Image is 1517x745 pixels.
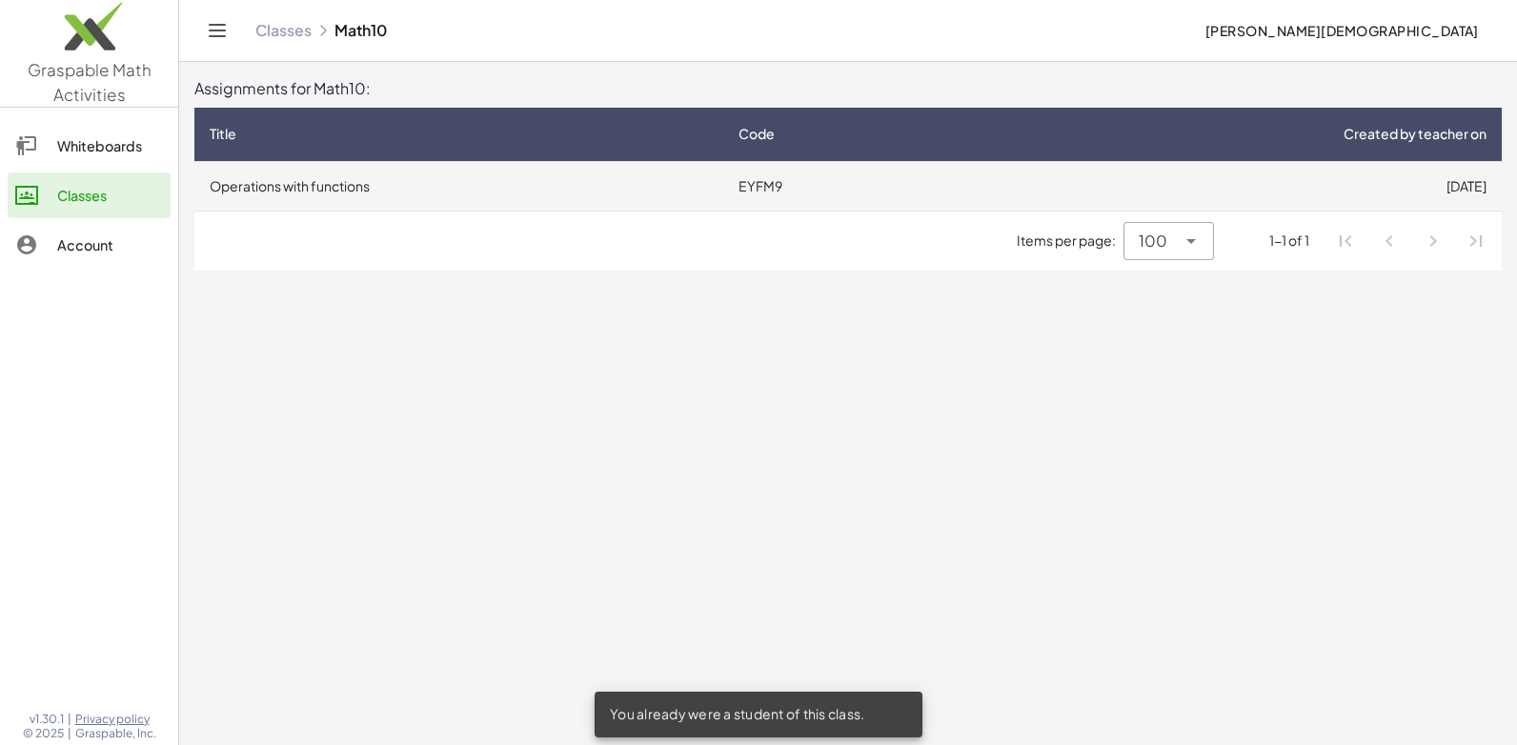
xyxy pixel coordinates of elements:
[1139,230,1167,252] span: 100
[68,712,71,727] span: |
[75,712,156,727] a: Privacy policy
[57,134,163,157] div: Whiteboards
[255,21,312,40] a: Classes
[595,692,922,737] div: You already were a student of this class.
[8,222,171,268] a: Account
[202,15,233,46] button: Toggle navigation
[194,77,1502,100] div: Assignments for Math10:
[723,161,964,211] td: EYFM9
[1017,231,1123,251] span: Items per page:
[75,726,156,741] span: Graspable, Inc.
[194,161,723,211] td: Operations with functions
[8,123,171,169] a: Whiteboards
[68,726,71,741] span: |
[30,712,64,727] span: v1.30.1
[1325,219,1498,263] nav: Pagination Navigation
[1344,124,1487,144] span: Created by teacher on
[1269,231,1309,251] div: 1-1 of 1
[1204,22,1479,39] span: [PERSON_NAME][DEMOGRAPHIC_DATA]
[738,124,775,144] span: Code
[964,161,1502,211] td: [DATE]
[57,233,163,256] div: Account
[23,726,64,741] span: © 2025
[8,172,171,218] a: Classes
[28,59,152,105] span: Graspable Math Activities
[1189,13,1494,48] button: [PERSON_NAME][DEMOGRAPHIC_DATA]
[210,124,236,144] span: Title
[57,184,163,207] div: Classes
